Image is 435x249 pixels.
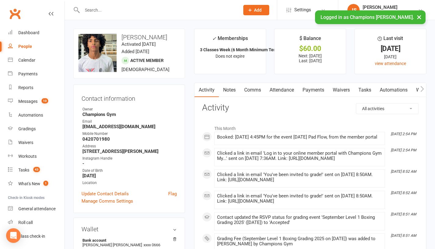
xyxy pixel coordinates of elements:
[216,54,245,59] span: Does not expire
[240,83,265,97] a: Comms
[375,83,412,97] a: Automations
[42,98,48,103] span: 10
[18,58,35,63] div: Calendar
[217,236,382,247] div: Grading Fee (September Level 1 Boxing Grading 2025 on [DATE]) was added to [PERSON_NAME] by Champ...
[78,34,117,72] img: image1733196359.png
[82,180,177,186] div: Location
[18,181,40,186] div: What's New
[202,122,419,132] li: This Month
[243,5,269,15] button: Add
[217,193,382,204] div: Clicked a link in email 'You've been invited to grade!' sent on [DATE] 8:50AM. Link: [URL][DOMAIN...
[8,163,64,177] a: Tasks 43
[347,4,360,16] div: JS
[8,53,64,67] a: Calendar
[202,103,419,113] h3: Activity
[6,228,21,243] div: Open Intercom Messenger
[18,30,39,35] div: Dashboard
[8,40,64,53] a: People
[378,34,403,45] div: Last visit
[363,5,418,10] div: [PERSON_NAME]
[391,233,416,238] i: [DATE] 8:51 AM
[18,154,37,159] div: Workouts
[82,131,177,137] div: Mobile Number
[391,148,416,152] i: [DATE] 2:54 PM
[360,53,421,60] div: [DATE]
[18,234,45,239] div: Class check-in
[82,226,177,233] h3: Wallet
[82,119,177,125] div: Email
[82,93,177,102] h3: Contact information
[18,113,43,117] div: Automations
[18,206,56,211] div: General attendance
[82,168,177,174] div: Date of Birth
[18,140,33,145] div: Waivers
[82,197,133,205] a: Manage Comms Settings
[82,161,177,166] strong: -
[82,136,177,142] strong: 0420701980
[217,172,382,182] div: Clicked a link in email 'You've been invited to grade!' sent on [DATE] 8:50AM. Link: [URL][DOMAIN...
[8,216,64,229] a: Roll call
[8,202,64,216] a: General attendance kiosk mode
[354,83,375,97] a: Tasks
[254,8,262,13] span: Add
[391,132,416,136] i: [DATE] 2:54 PM
[8,26,64,40] a: Dashboard
[217,151,382,161] div: Clicked a link in email 'Log in to your online member portal with Champions Gym My...' sent on [D...
[391,212,416,216] i: [DATE] 8:51 AM
[78,34,180,41] h3: [PERSON_NAME]
[82,112,177,117] strong: Champions Gym
[294,3,311,17] span: Settings
[8,150,64,163] a: Workouts
[414,10,425,23] button: ×
[18,126,36,131] div: Gradings
[18,71,38,76] div: Payments
[82,238,174,243] strong: Bank account
[18,44,32,49] div: People
[212,34,248,46] div: Memberships
[143,243,160,247] span: xxxx 0666
[82,156,177,161] div: Instagram Handle
[82,149,177,154] strong: [STREET_ADDRESS][PERSON_NAME]
[7,6,23,21] a: Clubworx
[82,106,177,112] div: Owner
[18,99,38,104] div: Messages
[298,83,328,97] a: Payments
[82,173,177,179] strong: [DATE]
[217,135,382,140] div: Booked: [DATE] 4:45PM for the event [DATE] Pad Flow, from the member portal
[363,10,418,16] div: Champions [PERSON_NAME]
[82,143,177,149] div: Address
[212,36,216,41] i: ✓
[18,220,33,225] div: Roll call
[18,85,33,90] div: Reports
[43,181,48,186] span: 1
[328,83,354,97] a: Waivers
[80,6,235,14] input: Search...
[391,191,416,195] i: [DATE] 8:52 AM
[8,177,64,191] a: What's New1
[33,167,40,172] span: 43
[280,45,340,52] div: $60.00
[280,53,340,63] p: Next: [DATE] Last: [DATE]
[8,81,64,95] a: Reports
[8,122,64,136] a: Gradings
[121,41,156,47] time: Activated [DATE]
[391,169,416,174] i: [DATE] 8:52 AM
[82,190,129,197] a: Update Contact Details
[82,124,177,129] strong: [EMAIL_ADDRESS][DOMAIN_NAME]
[8,229,64,243] a: Class kiosk mode
[8,108,64,122] a: Automations
[8,136,64,150] a: Waivers
[168,190,177,197] a: Flag
[121,49,149,54] time: Added [DATE]
[299,34,321,45] div: $ Balance
[8,95,64,108] a: Messages 10
[360,45,421,52] div: [DATE]
[219,83,240,97] a: Notes
[217,215,382,225] div: Contact updated the RSVP status for grading event 'September Level 1 Boxing Grading 2025' ([DATE]...
[8,67,64,81] a: Payments
[130,58,164,63] span: Active member
[18,168,29,172] div: Tasks
[121,67,169,72] span: [DEMOGRAPHIC_DATA]
[200,47,280,52] strong: 3 Classes Week (6 Month Minimum Term)
[321,14,414,20] span: Logged in as Champions [PERSON_NAME].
